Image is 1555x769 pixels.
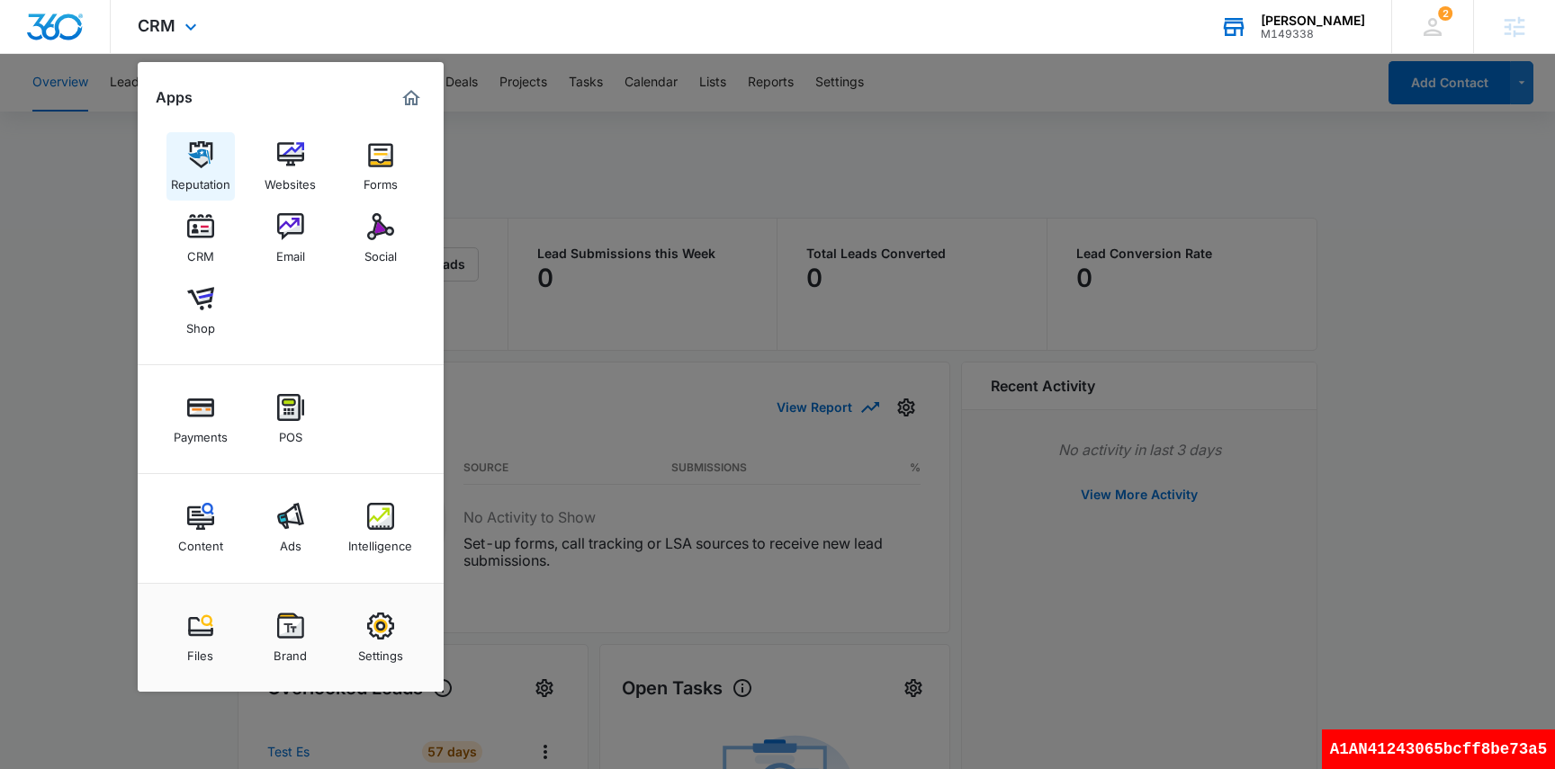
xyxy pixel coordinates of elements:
a: Brand [256,604,325,672]
a: POS [256,385,325,453]
span: 2 [1438,6,1452,21]
div: A1AN41243065bcff8be73a5 [1322,729,1555,769]
div: Reputation [171,168,230,192]
a: Settings [346,604,415,672]
a: CRM [166,204,235,273]
a: Websites [256,132,325,201]
div: account id [1261,28,1365,40]
div: notifications count [1438,6,1452,21]
div: CRM [187,240,214,264]
a: Files [166,604,235,672]
div: Content [178,530,223,553]
div: Websites [265,168,316,192]
a: Shop [166,276,235,344]
span: CRM [138,16,175,35]
a: Email [256,204,325,273]
div: Payments [174,421,228,444]
div: Ads [280,530,301,553]
a: Social [346,204,415,273]
div: Shop [186,312,215,335]
div: POS [279,421,302,444]
div: Files [187,639,213,663]
div: Forms [364,168,398,192]
a: Intelligence [346,494,415,562]
a: Content [166,494,235,562]
div: Email [276,240,305,264]
div: Settings [358,639,403,663]
div: Social [364,240,397,264]
a: Marketing 360® Dashboard [397,84,426,112]
a: Reputation [166,132,235,201]
div: account name [1261,13,1365,28]
a: Payments [166,385,235,453]
a: Ads [256,494,325,562]
div: Intelligence [348,530,412,553]
div: Brand [274,639,307,663]
a: Forms [346,132,415,201]
h2: Apps [156,89,193,106]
